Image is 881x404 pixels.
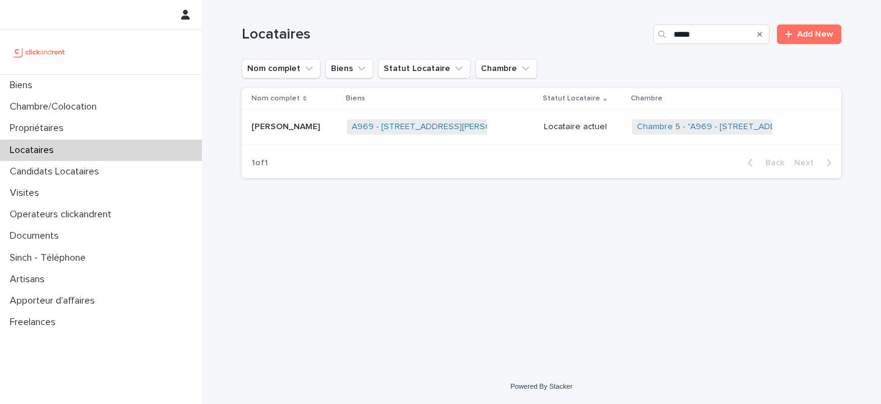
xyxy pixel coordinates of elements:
[378,59,470,78] button: Statut Locataire
[777,24,841,44] a: Add New
[251,119,322,132] p: [PERSON_NAME]
[242,59,321,78] button: Nom complet
[251,92,300,105] p: Nom complet
[5,187,49,199] p: Visites
[631,92,663,105] p: Chambre
[242,26,649,43] h1: Locataires
[789,157,841,168] button: Next
[510,383,572,390] a: Powered By Stacker
[5,101,106,113] p: Chambre/Colocation
[10,40,69,64] img: UCB0brd3T0yccxBKYDjQ
[653,24,770,44] input: Search
[5,316,65,328] p: Freelances
[738,157,789,168] button: Back
[758,159,784,167] span: Back
[544,122,622,132] p: Locataire actuel
[5,230,69,242] p: Documents
[543,92,600,105] p: Statut Locataire
[346,92,365,105] p: Biens
[242,148,278,178] p: 1 of 1
[5,295,105,307] p: Apporteur d'affaires
[5,144,64,156] p: Locataires
[5,252,95,264] p: Sinch - Téléphone
[797,30,833,39] span: Add New
[5,274,54,285] p: Artisans
[242,110,841,145] tr: [PERSON_NAME][PERSON_NAME] A969 - [STREET_ADDRESS][PERSON_NAME] Locataire actuelChambre 5 - "A969...
[5,80,42,91] p: Biens
[475,59,537,78] button: Chambre
[5,166,109,178] p: Candidats Locataires
[5,122,73,134] p: Propriétaires
[5,209,121,220] p: Operateurs clickandrent
[352,122,529,132] a: A969 - [STREET_ADDRESS][PERSON_NAME]
[325,59,373,78] button: Biens
[794,159,821,167] span: Next
[637,122,870,132] a: Chambre 5 - "A969 - [STREET_ADDRESS][PERSON_NAME]"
